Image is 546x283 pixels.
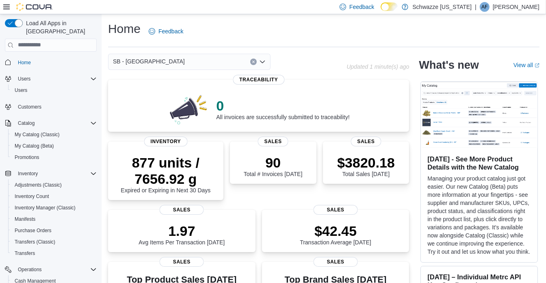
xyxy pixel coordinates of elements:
button: Users [2,73,100,85]
div: Adam Fuller [480,2,490,12]
div: Avg Items Per Transaction [DATE] [139,223,225,246]
p: $3820.18 [337,155,395,171]
button: Manifests [8,213,100,225]
span: Feedback [158,27,183,35]
input: Dark Mode [381,2,398,11]
a: Home [15,58,34,67]
span: Promotions [11,152,97,162]
span: Users [11,85,97,95]
span: Sales [351,137,381,146]
span: Sales [314,205,358,215]
button: Catalog [2,118,100,129]
div: Transaction Average [DATE] [300,223,371,246]
h1: Home [108,21,141,37]
button: My Catalog (Beta) [8,140,100,152]
span: Customers [18,104,41,110]
span: Traceability [233,75,284,85]
a: View allExternal link [513,62,539,68]
span: Purchase Orders [15,227,52,234]
span: Operations [15,265,97,274]
div: Total Sales [DATE] [337,155,395,177]
svg: External link [535,63,539,68]
span: Inventory Manager (Classic) [11,203,97,213]
span: Home [18,59,31,66]
button: Adjustments (Classic) [8,179,100,191]
span: Load All Apps in [GEOGRAPHIC_DATA] [23,19,97,35]
span: Purchase Orders [11,226,97,235]
button: Inventory Manager (Classic) [8,202,100,213]
span: Inventory Count [15,193,49,200]
button: Inventory Count [8,191,100,202]
button: Home [2,57,100,68]
span: Manifests [15,216,35,222]
span: Sales [160,205,204,215]
span: My Catalog (Classic) [11,130,97,139]
span: Users [15,87,27,94]
a: Manifests [11,214,39,224]
div: Expired or Expiring in Next 30 Days [115,155,217,194]
p: 0 [216,98,349,114]
button: Inventory [15,169,41,179]
span: Transfers [11,248,97,258]
a: Transfers (Classic) [11,237,58,247]
span: My Catalog (Beta) [11,141,97,151]
button: Transfers [8,248,100,259]
span: Transfers (Classic) [15,239,55,245]
span: Inventory [144,137,188,146]
a: Inventory Count [11,192,52,201]
span: Feedback [349,3,374,11]
a: Promotions [11,152,43,162]
span: Sales [314,257,358,267]
p: [PERSON_NAME] [493,2,539,12]
span: Sales [160,257,204,267]
span: Customers [15,102,97,112]
p: Schwazze [US_STATE] [412,2,472,12]
span: Inventory Manager (Classic) [15,205,76,211]
a: Feedback [145,23,186,39]
button: My Catalog (Classic) [8,129,100,140]
span: Home [15,57,97,67]
span: Sales [258,137,288,146]
span: Promotions [15,154,39,161]
span: My Catalog (Beta) [15,143,54,149]
a: Adjustments (Classic) [11,180,65,190]
button: Operations [2,264,100,275]
span: Manifests [11,214,97,224]
button: Inventory [2,168,100,179]
button: Purchase Orders [8,225,100,236]
span: Adjustments (Classic) [15,182,62,188]
button: Open list of options [259,59,266,65]
span: Inventory [15,169,97,179]
button: Promotions [8,152,100,163]
span: Transfers [15,250,35,257]
div: Total # Invoices [DATE] [244,155,302,177]
button: Users [15,74,34,84]
a: My Catalog (Classic) [11,130,63,139]
h2: What's new [419,59,479,72]
span: Adjustments (Classic) [11,180,97,190]
span: Users [18,76,30,82]
span: AF [481,2,487,12]
span: My Catalog (Classic) [15,131,60,138]
a: Purchase Orders [11,226,55,235]
a: My Catalog (Beta) [11,141,57,151]
h3: [DATE] - See More Product Details with the New Catalog [427,155,531,171]
button: Users [8,85,100,96]
p: Updated 1 minute(s) ago [347,63,409,70]
div: All invoices are successfully submitted to traceability! [216,98,349,120]
a: Transfers [11,248,38,258]
p: 90 [244,155,302,171]
span: Operations [18,266,42,273]
img: 0 [168,93,210,125]
p: | [475,2,477,12]
p: $42.45 [300,223,371,239]
button: Clear input [250,59,257,65]
span: Catalog [18,120,35,126]
button: Operations [15,265,45,274]
span: Inventory [18,170,38,177]
p: Managing your product catalog just got easier. Our new Catalog (Beta) puts more information at yo... [427,174,531,256]
img: Cova [16,3,53,11]
span: Users [15,74,97,84]
a: Customers [15,102,45,112]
